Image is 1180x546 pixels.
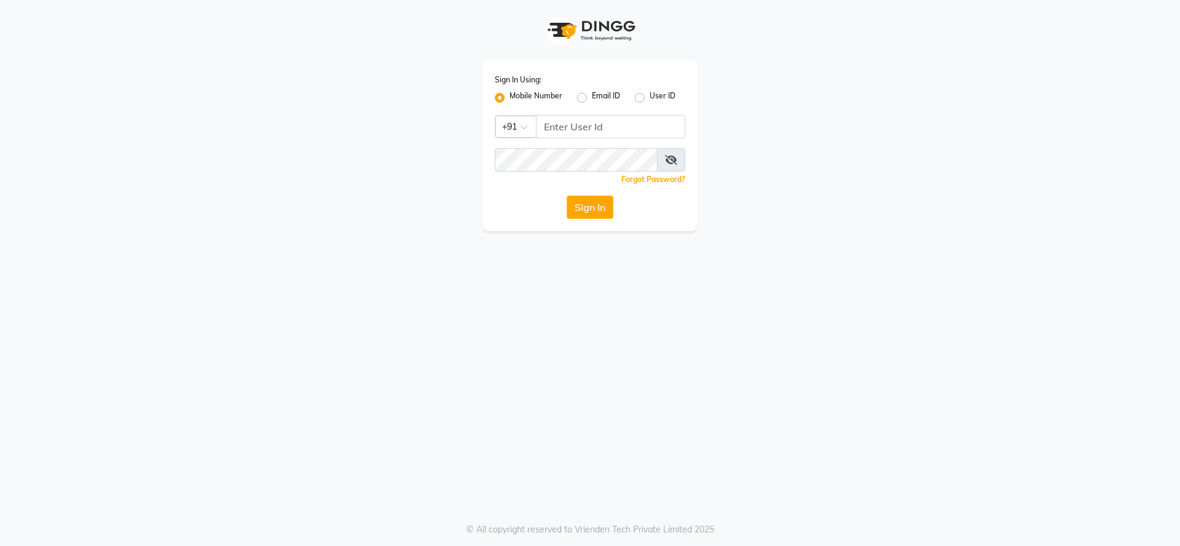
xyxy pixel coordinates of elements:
[509,90,562,105] label: Mobile Number
[592,90,620,105] label: Email ID
[650,90,675,105] label: User ID
[621,175,685,184] a: Forgot Password?
[495,148,658,172] input: Username
[567,196,613,219] button: Sign In
[495,74,541,85] label: Sign In Using:
[541,12,639,49] img: logo1.svg
[536,115,685,138] input: Username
